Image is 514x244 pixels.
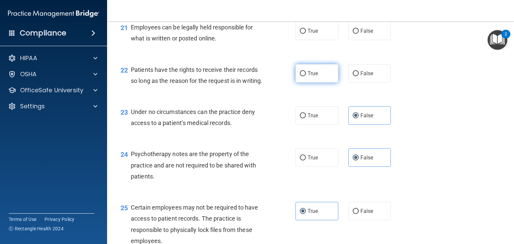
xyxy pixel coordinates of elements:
[8,102,97,110] a: Settings
[20,28,66,38] h4: Compliance
[120,150,128,158] span: 24
[308,70,318,77] span: True
[120,66,128,74] span: 22
[353,113,359,118] input: False
[20,102,45,110] p: Settings
[360,112,373,119] span: False
[120,204,128,212] span: 25
[308,28,318,34] span: True
[300,71,306,76] input: True
[9,216,36,223] a: Terms of Use
[505,34,507,43] div: 2
[300,155,306,160] input: True
[300,209,306,214] input: True
[20,70,37,78] p: OSHA
[308,112,318,119] span: True
[353,71,359,76] input: False
[360,70,373,77] span: False
[308,208,318,214] span: True
[353,209,359,214] input: False
[360,154,373,161] span: False
[120,24,128,32] span: 21
[9,225,64,232] span: Ⓒ Rectangle Health 2024
[8,54,97,62] a: HIPAA
[353,155,359,160] input: False
[8,70,97,78] a: OSHA
[131,66,262,84] span: Patients have the rights to receive their records so long as the reason for the request is in wri...
[131,150,256,179] span: Psychotherapy notes are the property of the practice and are not required to be shared with patie...
[20,54,37,62] p: HIPAA
[8,7,99,20] img: PMB logo
[20,86,83,94] p: OfficeSafe University
[120,108,128,116] span: 23
[353,29,359,34] input: False
[300,113,306,118] input: True
[360,208,373,214] span: False
[8,86,97,94] a: OfficeSafe University
[308,154,318,161] span: True
[45,216,75,223] a: Privacy Policy
[360,28,373,34] span: False
[131,108,255,126] span: Under no circumstances can the practice deny access to a patient’s medical records.
[131,24,253,42] span: Employees can be legally held responsible for what is written or posted online.
[488,30,507,50] button: Open Resource Center, 2 new notifications
[300,29,306,34] input: True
